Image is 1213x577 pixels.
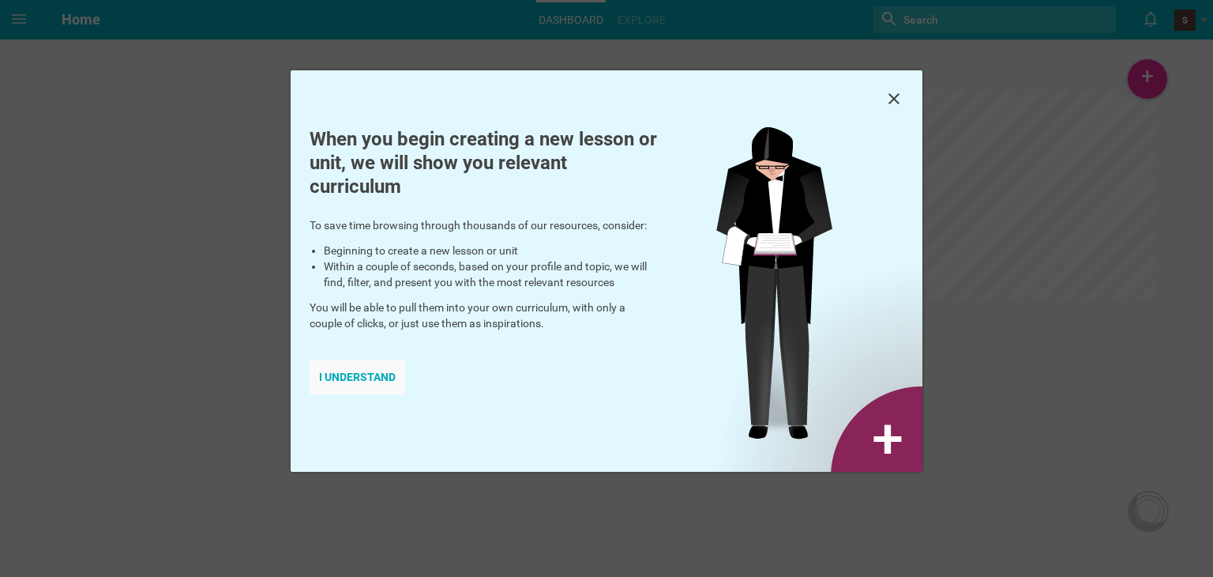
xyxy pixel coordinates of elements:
li: Within a couple of seconds, based on your profile and topic, we will find, filter, and present yo... [324,258,657,290]
div: To save time browsing through thousands of our resources, consider: You will be able to pull them... [291,127,676,423]
img: we-find-you-stuff.png [716,127,922,472]
div: I understand [310,360,405,394]
h1: When you begin creating a new lesson or unit, we will show you relevant curriculum [310,127,657,198]
li: Beginning to create a new lesson or unit [324,243,657,258]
